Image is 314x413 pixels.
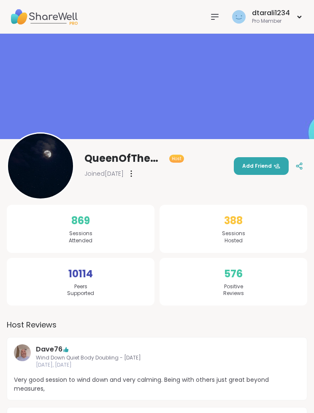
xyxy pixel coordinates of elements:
[172,156,181,162] span: Host
[222,230,245,244] span: Sessions Hosted
[84,169,124,178] span: Joined [DATE]
[232,10,246,24] img: dtarali1234
[36,344,62,354] a: Dave76
[84,152,162,165] span: QueenOfTheNight
[36,362,278,369] span: [DATE], [DATE]
[223,283,244,298] span: Positive Reviews
[7,319,307,330] h3: Host Reviews
[224,266,243,282] span: 576
[8,134,73,198] img: QueenOfTheNight
[69,230,92,244] span: Sessions Attended
[234,157,289,175] button: Add Friend
[67,283,94,298] span: Peers Supported
[224,213,243,228] span: 388
[10,2,78,32] img: ShareWell Nav Logo
[252,18,290,25] div: Pro Member
[71,213,90,228] span: 869
[14,375,300,393] span: Very good session to wind down and very calming. Being with others just great beyond measures,
[252,8,290,18] div: dtarali1234
[36,354,278,362] span: Wind Down Quiet Body Doubling - [DATE]
[14,344,31,361] img: Dave76
[68,266,93,282] span: 10114
[242,162,280,170] span: Add Friend
[14,344,31,369] a: Dave76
